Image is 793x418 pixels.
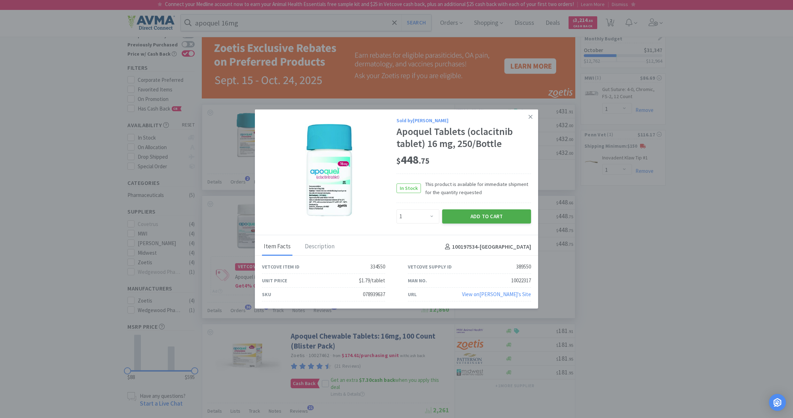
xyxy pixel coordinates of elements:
[262,263,299,271] div: Vetcove Item ID
[396,153,429,167] span: 448
[262,290,271,298] div: SKU
[363,290,385,299] div: 078939637
[516,262,531,271] div: 389550
[303,238,336,256] div: Description
[396,156,401,166] span: $
[262,277,287,284] div: Unit Price
[370,262,385,271] div: 334550
[283,124,375,216] img: 3c0e2a3d477e46d4ac1fa6fbf98525b8_389550.jpeg
[419,156,429,166] span: . 75
[421,180,531,196] span: This product is available for immediate shipment for the quantity requested
[442,242,531,252] h4: 100197534 - [GEOGRAPHIC_DATA]
[511,276,531,285] div: 10022317
[359,276,385,285] div: $1.79/tablet
[396,126,531,149] div: Apoquel Tablets (oclacitnib tablet) 16 mg, 250/Bottle
[442,209,531,224] button: Add to Cart
[408,277,427,284] div: Man No.
[262,238,292,256] div: Item Facts
[396,117,531,124] div: Sold by [PERSON_NAME]
[462,291,531,298] a: View on[PERSON_NAME]'s Site
[397,184,421,193] span: In Stock
[408,290,417,298] div: URL
[769,394,786,411] div: Open Intercom Messenger
[408,263,452,271] div: Vetcove Supply ID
